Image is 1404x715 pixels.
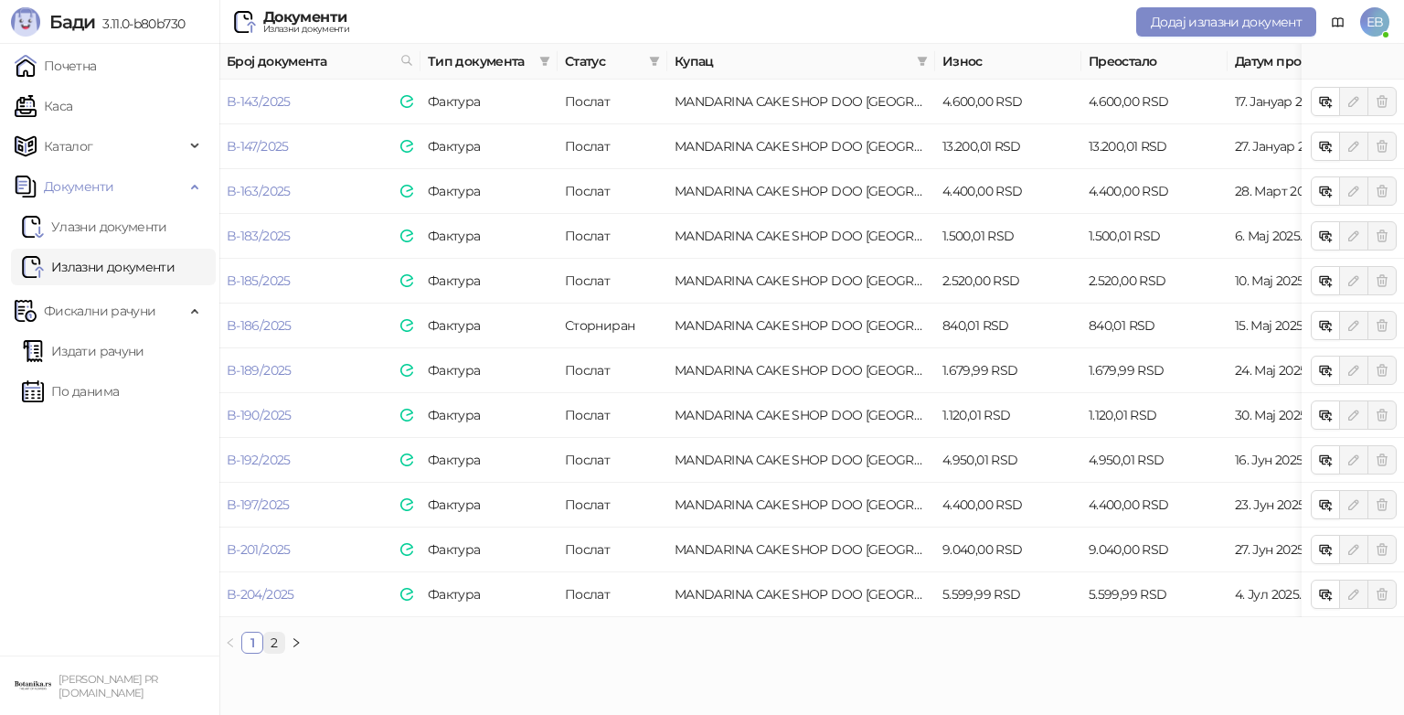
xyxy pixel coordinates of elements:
[1228,348,1383,393] td: 24. Мај 2025.
[420,44,558,80] th: Тип документа
[44,293,155,329] span: Фискални рачуни
[1081,80,1228,124] td: 4.600,00 RSD
[1081,393,1228,438] td: 1.120,01 RSD
[558,214,667,259] td: Послат
[558,483,667,528] td: Послат
[935,438,1081,483] td: 4.950,01 RSD
[420,528,558,572] td: Фактура
[935,44,1081,80] th: Износ
[227,228,291,244] a: B-183/2025
[22,249,175,285] a: Излазни документи
[400,274,413,287] img: e-Faktura
[420,169,558,214] td: Фактура
[1081,348,1228,393] td: 1.679,99 RSD
[219,632,241,654] li: Претходна страна
[649,56,660,67] span: filter
[95,16,185,32] span: 3.11.0-b80b730
[420,483,558,528] td: Фактура
[558,169,667,214] td: Послат
[285,632,307,654] button: right
[420,214,558,259] td: Фактура
[935,214,1081,259] td: 1.500,01 RSD
[44,128,93,165] span: Каталог
[558,304,667,348] td: Сторниран
[400,319,413,332] img: e-Faktura
[1228,483,1383,528] td: 23. Јун 2025.
[420,259,558,304] td: Фактура
[400,409,413,422] img: e-Faktura
[675,51,909,71] span: Купац
[558,393,667,438] td: Послат
[291,637,302,648] span: right
[1228,169,1383,214] td: 28. Март 2025.
[539,56,550,67] span: filter
[1228,44,1383,80] th: Датум промета
[935,259,1081,304] td: 2.520,00 RSD
[227,138,289,155] a: B-147/2025
[22,373,119,410] a: По данима
[49,11,95,33] span: Бади
[420,304,558,348] td: Фактура
[420,572,558,617] td: Фактура
[1081,572,1228,617] td: 5.599,99 RSD
[241,632,263,654] li: 1
[227,51,393,71] span: Број документа
[667,44,935,80] th: Купац
[935,169,1081,214] td: 4.400,00 RSD
[565,51,642,71] span: Статус
[1081,304,1228,348] td: 840,01 RSD
[1081,169,1228,214] td: 4.400,00 RSD
[227,407,292,423] a: B-190/2025
[667,348,935,393] td: MANDARINA CAKE SHOP DOO BEOGRAD-STARI GRAD
[219,44,420,80] th: Број документа
[1228,80,1383,124] td: 17. Јануар 2025.
[667,393,935,438] td: MANDARINA CAKE SHOP DOO BEOGRAD-STARI GRAD
[420,80,558,124] td: Фактура
[263,632,285,654] li: 2
[1228,259,1383,304] td: 10. Мај 2025.
[667,528,935,572] td: MANDARINA CAKE SHOP DOO BEOGRAD-STARI GRAD
[420,438,558,483] td: Фактура
[1228,393,1383,438] td: 30. Мај 2025.
[1151,14,1302,30] span: Додај излазни документ
[558,572,667,617] td: Послат
[225,637,236,648] span: left
[15,88,72,124] a: Каса
[227,317,292,334] a: B-186/2025
[667,304,935,348] td: MANDARINA CAKE SHOP DOO BEOGRAD-STARI GRAD
[400,588,413,601] img: e-Faktura
[1228,124,1383,169] td: 27. Јануар 2025.
[242,633,262,653] a: 1
[558,528,667,572] td: Послат
[400,229,413,242] img: e-Faktura
[1081,44,1228,80] th: Преостало
[935,124,1081,169] td: 13.200,01 RSD
[558,259,667,304] td: Послат
[1360,7,1389,37] span: EB
[420,348,558,393] td: Фактура
[667,572,935,617] td: MANDARINA CAKE SHOP DOO BEOGRAD-STARI GRAD
[11,7,40,37] img: Logo
[1081,259,1228,304] td: 2.520,00 RSD
[420,393,558,438] td: Фактура
[400,95,413,108] img: e-Faktura
[917,56,928,67] span: filter
[227,183,291,199] a: B-163/2025
[227,452,291,468] a: B-192/2025
[263,25,349,34] div: Излазни документи
[667,169,935,214] td: MANDARINA CAKE SHOP DOO BEOGRAD-STARI GRAD
[400,498,413,511] img: e-Faktura
[1228,528,1383,572] td: 27. Јун 2025.
[58,673,158,699] small: [PERSON_NAME] PR [DOMAIN_NAME]
[400,364,413,377] img: e-Faktura
[935,304,1081,348] td: 840,01 RSD
[44,168,113,205] span: Документи
[536,48,554,75] span: filter
[558,124,667,169] td: Послат
[935,572,1081,617] td: 5.599,99 RSD
[400,140,413,153] img: e-Faktura
[935,348,1081,393] td: 1.679,99 RSD
[22,333,144,369] a: Издати рачуни
[667,438,935,483] td: MANDARINA CAKE SHOP DOO BEOGRAD-STARI GRAD
[219,632,241,654] button: left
